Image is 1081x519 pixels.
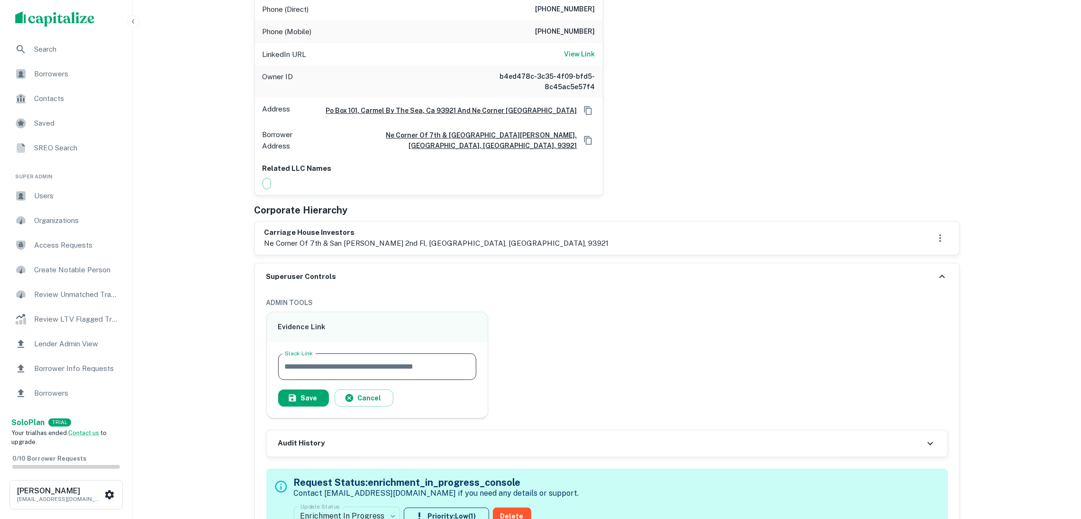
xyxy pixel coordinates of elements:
a: View Link [564,49,595,60]
p: ne corner of 7th & san [PERSON_NAME] 2nd fl, [GEOGRAPHIC_DATA], [GEOGRAPHIC_DATA], 93921 [264,238,609,249]
p: Borrower Address [263,129,307,151]
h6: Superuser Controls [266,271,336,282]
a: Organizations [8,209,125,232]
a: Borrowers [8,63,125,85]
a: Lender Admin View [8,333,125,355]
a: Contact us [68,429,99,436]
h5: Request Status: enrichment_in_progress_console [294,475,579,490]
iframe: Chat Widget [1034,443,1081,489]
p: [EMAIL_ADDRESS][DOMAIN_NAME] [17,495,102,503]
h6: Evidence Link [278,322,477,333]
a: Search [8,38,125,61]
span: Search [34,44,119,55]
span: SREO Search [34,142,119,154]
label: Slack Link [285,349,313,357]
h6: [PHONE_NUMBER] [536,26,595,37]
a: ne corner of 7th & [GEOGRAPHIC_DATA][PERSON_NAME], [GEOGRAPHIC_DATA], [GEOGRAPHIC_DATA], 93921 [310,130,577,151]
h6: [PHONE_NUMBER] [536,4,595,15]
label: Update Status [300,502,340,510]
button: [PERSON_NAME][EMAIL_ADDRESS][DOMAIN_NAME] [9,480,123,510]
span: Borrower Info Requests [34,363,119,374]
p: Owner ID [263,71,293,92]
a: Contacts [8,87,125,110]
span: Contacts [34,93,119,104]
button: Save [278,389,329,407]
button: Copy Address [581,133,595,148]
a: Review Unmatched Transactions [8,283,125,306]
span: Review LTV Flagged Transactions [34,314,119,325]
li: Super Admin [8,161,125,185]
span: Access Requests [34,240,119,251]
a: Email Testing [8,407,125,429]
h6: Audit History [278,438,325,449]
p: Address [263,103,291,118]
p: Contact [EMAIL_ADDRESS][DOMAIN_NAME] if you need any details or support. [294,488,579,499]
a: Po Box 101, Carmel By The Sea, Ca 93921 And Ne Corner [GEOGRAPHIC_DATA] [318,105,577,116]
h6: b4ed478c-3c35-4f09-bfd5-8c45ac5e57f4 [481,71,595,92]
img: capitalize-logo.png [15,11,95,27]
a: Create Notable Person [8,259,125,281]
div: TRIAL [48,418,71,426]
a: SoloPlan [11,417,45,428]
button: Copy Address [581,103,595,118]
a: Borrower Info Requests [8,357,125,380]
h5: Corporate Hierarchy [254,203,348,217]
span: 0 / 10 Borrower Requests [12,455,86,462]
span: Your trial has ended. to upgrade. [11,429,107,446]
a: Users [8,185,125,207]
span: Create Notable Person [34,264,119,276]
a: Borrowers [8,382,125,405]
a: Saved [8,112,125,135]
span: Saved [34,118,119,129]
a: Review LTV Flagged Transactions [8,308,125,331]
span: Lender Admin View [34,338,119,350]
span: Borrowers [34,388,119,399]
a: Access Requests [8,234,125,257]
h6: [PERSON_NAME] [17,487,102,495]
h6: carriage house investors [264,227,609,238]
span: Organizations [34,215,119,226]
h6: View Link [564,49,595,59]
span: Borrowers [34,68,119,80]
a: SREO Search [8,137,125,159]
span: Users [34,190,119,202]
button: Cancel [335,389,393,407]
p: Phone (Direct) [263,4,309,15]
p: Phone (Mobile) [263,26,312,37]
strong: Solo Plan [11,418,45,427]
p: LinkedIn URL [263,49,307,60]
h6: ADMIN TOOLS [266,297,948,308]
span: Review Unmatched Transactions [34,289,119,300]
p: Related LLC Names [263,163,595,174]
